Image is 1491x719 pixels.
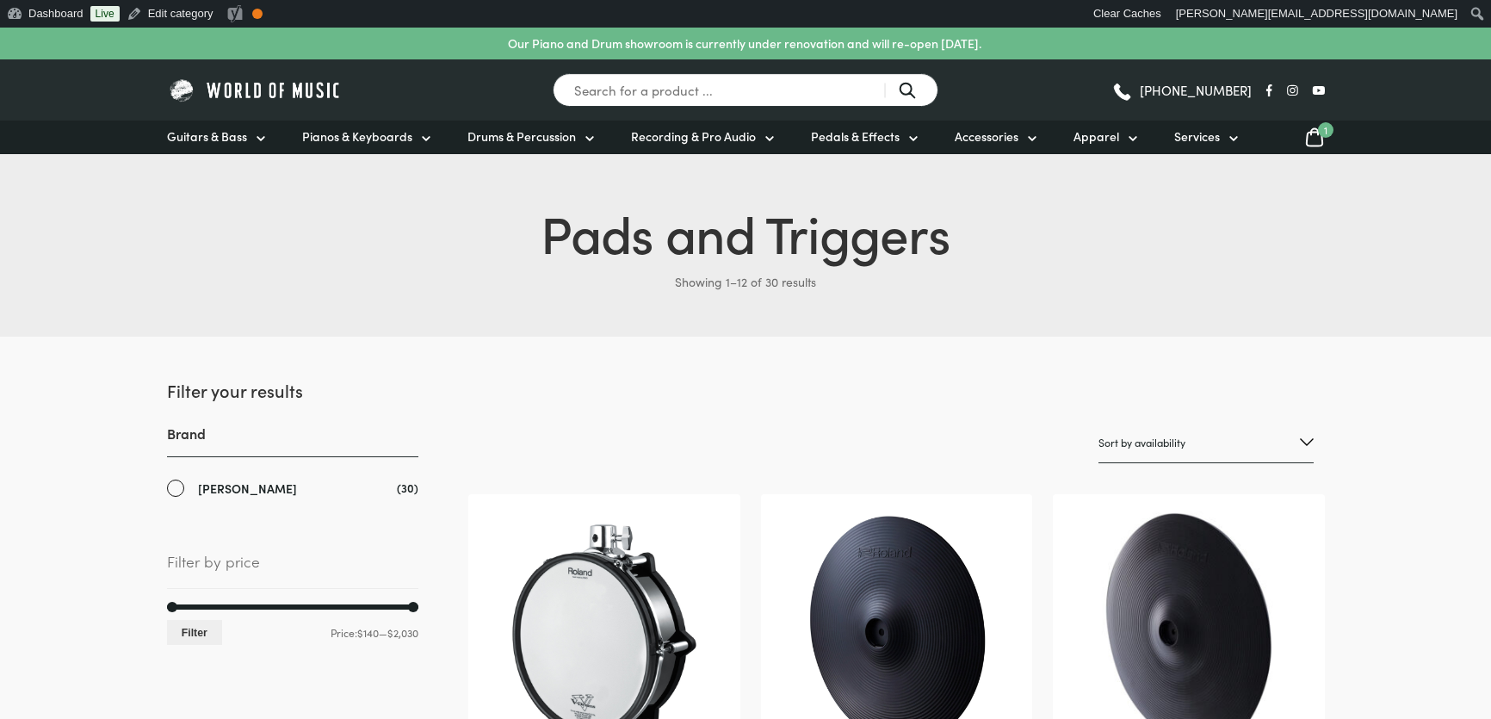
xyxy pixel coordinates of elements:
span: Guitars & Bass [167,127,247,146]
span: (30) [397,479,418,497]
span: 1 [1318,122,1333,138]
h3: Brand [167,424,418,457]
button: Filter [167,620,223,645]
div: OK [252,9,263,19]
h1: Pads and Triggers [167,195,1325,268]
div: Price: — [167,620,418,645]
input: Search for a product ... [553,73,938,107]
span: Filter by price [167,549,418,589]
span: $2,030 [387,625,418,640]
span: Services [1174,127,1220,146]
span: Drums & Percussion [467,127,576,146]
span: Recording & Pro Audio [631,127,756,146]
div: Brand [167,424,418,499]
a: Live [90,6,120,22]
span: Apparel [1073,127,1119,146]
iframe: Chat with our support team [1241,530,1491,719]
p: Our Piano and Drum showroom is currently under renovation and will re-open [DATE]. [508,34,981,53]
p: Showing 1–12 of 30 results [167,268,1325,295]
span: Pianos & Keyboards [302,127,412,146]
img: World of Music [167,77,343,103]
select: Shop order [1098,423,1314,463]
span: [PHONE_NUMBER] [1140,84,1252,96]
span: Accessories [955,127,1018,146]
span: [PERSON_NAME] [198,479,297,499]
a: [PHONE_NUMBER] [1111,77,1252,103]
span: $140 [357,625,379,640]
span: Pedals & Effects [811,127,900,146]
a: [PERSON_NAME] [167,479,418,499]
h2: Filter your results [167,378,418,402]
